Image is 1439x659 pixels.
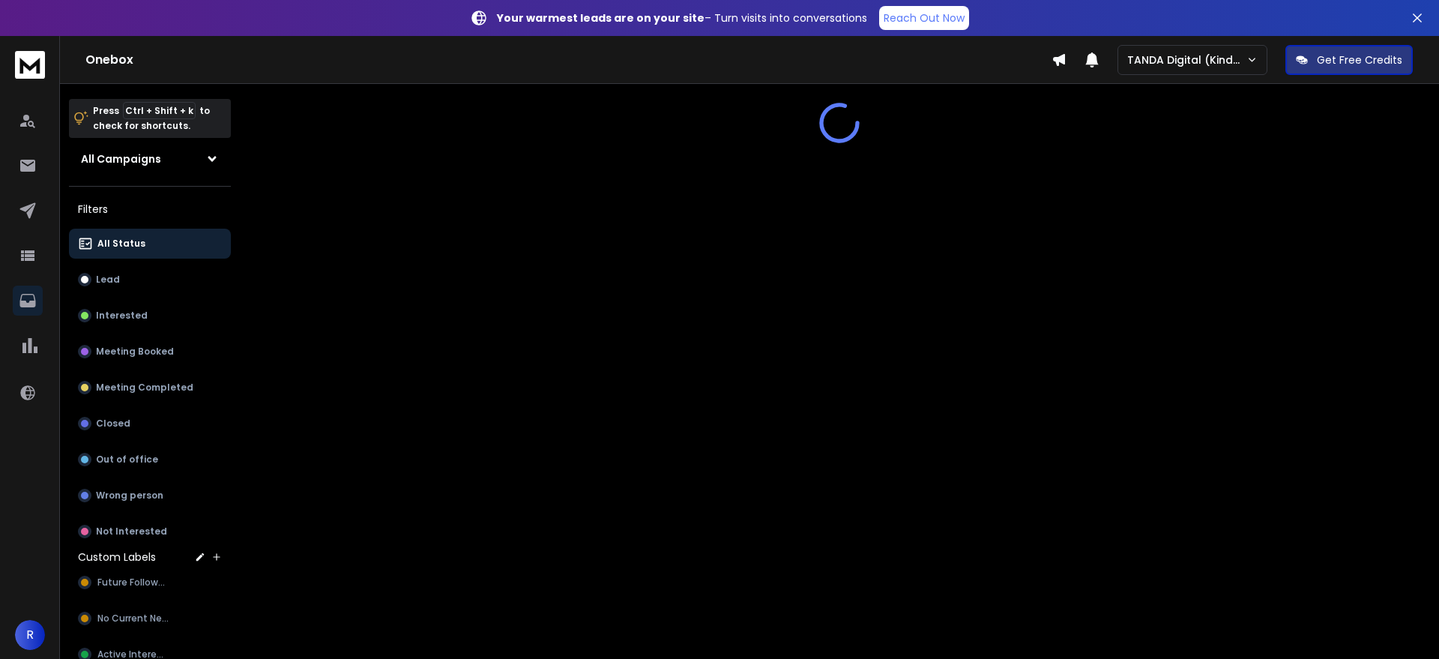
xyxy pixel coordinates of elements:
button: Future Followup [69,568,231,598]
button: R [15,620,45,650]
button: No Current Need [69,604,231,634]
p: Lead [96,274,120,286]
span: Future Followup [97,577,169,589]
button: Out of office [69,445,231,475]
button: Closed [69,409,231,439]
button: Not Interested [69,517,231,547]
p: – Turn visits into conversations [497,10,867,25]
p: Meeting Booked [96,346,174,358]
span: No Current Need [97,613,173,625]
p: Closed [96,418,130,430]
p: Reach Out Now [884,10,965,25]
p: Meeting Completed [96,382,193,394]
p: Out of office [96,454,158,466]
button: Lead [69,265,231,295]
p: Press to check for shortcuts. [93,103,210,133]
button: Meeting Completed [69,373,231,403]
img: logo [15,51,45,79]
button: Wrong person [69,481,231,511]
p: Not Interested [96,526,167,538]
p: Wrong person [96,490,163,502]
p: Get Free Credits [1317,52,1402,67]
p: Interested [96,310,148,322]
button: Get Free Credits [1285,45,1413,75]
a: Reach Out Now [879,6,969,30]
button: Meeting Booked [69,337,231,367]
h3: Filters [69,199,231,220]
span: Ctrl + Shift + k [123,102,196,119]
h3: Custom Labels [78,550,156,565]
p: All Status [97,238,145,250]
strong: Your warmest leads are on your site [497,10,705,25]
button: All Status [69,229,231,259]
h1: All Campaigns [81,151,161,166]
p: TANDA Digital (Kind Studio) [1127,52,1246,67]
button: Interested [69,301,231,331]
button: All Campaigns [69,144,231,174]
h1: Onebox [85,51,1052,69]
